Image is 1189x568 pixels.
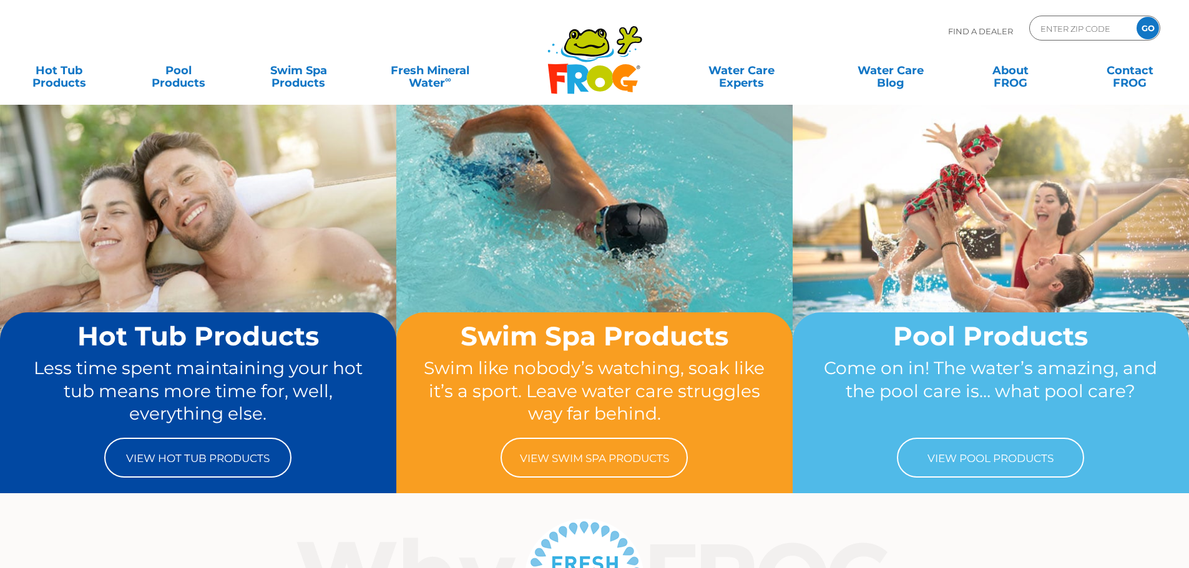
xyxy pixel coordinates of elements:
[371,58,488,83] a: Fresh MineralWater∞
[396,104,793,400] img: home-banner-swim-spa-short
[1084,58,1177,83] a: ContactFROG
[420,322,769,350] h2: Swim Spa Products
[964,58,1057,83] a: AboutFROG
[897,438,1084,478] a: View Pool Products
[445,74,451,84] sup: ∞
[252,58,345,83] a: Swim SpaProducts
[844,58,937,83] a: Water CareBlog
[666,58,817,83] a: Water CareExperts
[24,322,373,350] h2: Hot Tub Products
[816,357,1165,425] p: Come on in! The water’s amazing, and the pool care is… what pool care?
[104,438,291,478] a: View Hot Tub Products
[1137,17,1159,39] input: GO
[793,104,1189,400] img: home-banner-pool-short
[1039,19,1123,37] input: Zip Code Form
[420,357,769,425] p: Swim like nobody’s watching, soak like it’s a sport. Leave water care struggles way far behind.
[501,438,688,478] a: View Swim Spa Products
[948,16,1013,47] p: Find A Dealer
[132,58,225,83] a: PoolProducts
[12,58,105,83] a: Hot TubProducts
[24,357,373,425] p: Less time spent maintaining your hot tub means more time for, well, everything else.
[816,322,1165,350] h2: Pool Products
